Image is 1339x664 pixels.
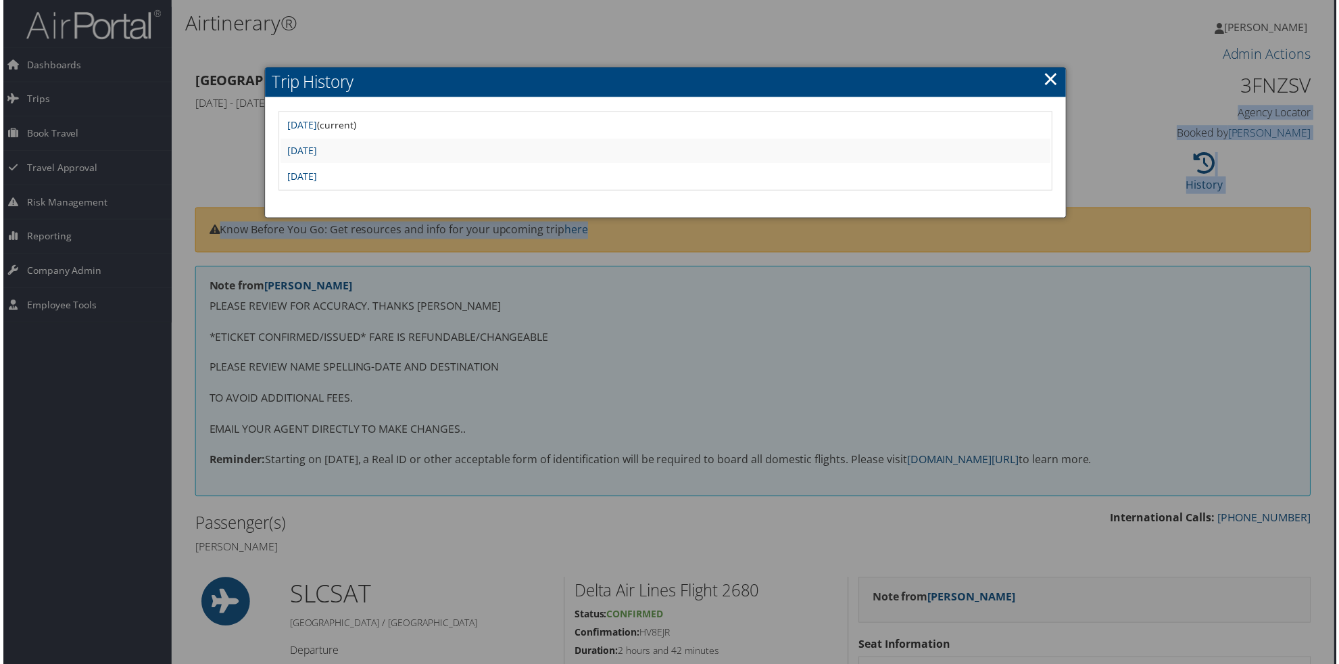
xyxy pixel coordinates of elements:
[285,170,316,183] a: [DATE]
[1044,66,1060,93] a: ×
[285,145,316,158] a: [DATE]
[285,119,316,132] a: [DATE]
[263,68,1068,97] h2: Trip History
[278,114,1052,138] td: (current)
